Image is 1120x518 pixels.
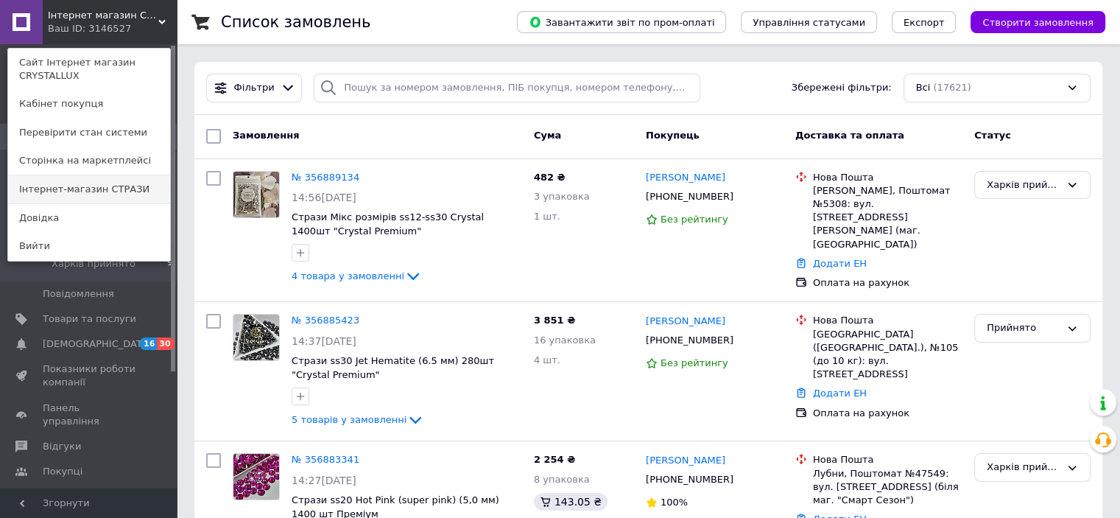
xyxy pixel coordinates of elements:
[661,214,728,225] span: Без рейтингу
[813,171,962,184] div: Нова Пошта
[646,171,725,185] a: [PERSON_NAME]
[813,388,867,399] a: Додати ЕН
[314,74,700,102] input: Пошук за номером замовлення, ПІБ покупця, номером телефону, Email, номером накладної
[916,81,931,95] span: Всі
[661,357,728,368] span: Без рейтингу
[233,453,280,500] a: Фото товару
[813,276,962,290] div: Оплата на рахунок
[646,454,725,468] a: [PERSON_NAME]
[233,315,279,360] img: Фото товару
[292,315,359,326] a: № 356885423
[646,315,725,329] a: [PERSON_NAME]
[987,460,1060,475] div: Харків прийнято
[233,454,279,500] img: Фото товару
[48,22,110,35] div: Ваш ID: 3146527
[534,211,560,222] span: 1 шт.
[534,172,566,183] span: 482 ₴
[8,49,170,90] a: Сайт Інтернет магазин CRYSTALLUX
[534,474,590,485] span: 8 упаковка
[753,17,865,28] span: Управління статусами
[292,414,424,425] a: 5 товарів у замовленні
[529,15,714,29] span: Завантажити звіт по пром-оплаті
[795,130,904,141] span: Доставка та оплата
[233,172,279,217] img: Фото товару
[534,130,561,141] span: Cума
[813,407,962,420] div: Оплата на рахунок
[292,414,406,425] span: 5 товарів у замовленні
[974,130,1011,141] span: Статус
[43,465,82,478] span: Покупці
[646,130,700,141] span: Покупець
[167,257,172,270] span: 9
[971,11,1105,33] button: Створити замовлення
[933,82,971,93] span: (17621)
[646,474,733,485] span: [PHONE_NUMBER]
[43,337,152,351] span: [DEMOGRAPHIC_DATA]
[8,90,170,118] a: Кабінет покупця
[987,321,1060,336] div: Прийнято
[292,192,356,203] span: 14:56[DATE]
[813,467,962,508] div: Лубни, Поштомат №47549: вул. [STREET_ADDRESS] (біля маг. "Смарт Сезон")
[534,354,560,365] span: 4 шт.
[8,175,170,203] a: Інтернет-магазин СТРАЗИ
[741,11,877,33] button: Управління статусами
[292,270,404,281] span: 4 товара у замовленні
[813,258,867,269] a: Додати ЕН
[661,497,688,508] span: 100%
[813,314,962,327] div: Нова Пошта
[157,337,174,350] span: 30
[534,315,575,326] span: 3 851 ₴
[534,454,575,465] span: 2 254 ₴
[904,17,945,28] span: Експорт
[892,11,957,33] button: Експорт
[43,287,114,301] span: Повідомлення
[292,211,484,237] a: Стрази Мікс розмірів ss12-ss30 Crystal 1400шт "Crystal Premium"
[233,171,280,218] a: Фото товару
[234,81,275,95] span: Фільтри
[140,337,157,350] span: 16
[43,312,136,326] span: Товари та послуги
[43,363,136,389] span: Показники роботи компанії
[646,191,733,202] span: [PHONE_NUMBER]
[292,172,359,183] a: № 356889134
[8,232,170,260] a: Вийти
[43,402,136,428] span: Панель управління
[813,453,962,466] div: Нова Пошта
[534,335,596,346] span: 16 упаковка
[813,184,962,251] div: [PERSON_NAME], Поштомат №5308: вул. [STREET_ADDRESS][PERSON_NAME] (маг. [GEOGRAPHIC_DATA])
[982,17,1093,28] span: Створити замовлення
[8,147,170,175] a: Сторінка на маркетплейсі
[43,440,81,453] span: Відгуки
[233,130,299,141] span: Замовлення
[221,13,370,31] h1: Список замовлень
[534,191,590,202] span: 3 упаковка
[956,16,1105,27] a: Створити замовлення
[292,270,422,281] a: 4 товара у замовленні
[792,81,892,95] span: Збережені фільтри:
[292,454,359,465] a: № 356883341
[292,355,494,380] a: Стрази ss30 Jet Hematite (6.5 мм) 280шт "Crystal Premium"
[48,9,158,22] span: Інтернет магазин CRYSTALLUX
[517,11,726,33] button: Завантажити звіт по пром-оплаті
[292,475,356,486] span: 14:27[DATE]
[813,328,962,382] div: [GEOGRAPHIC_DATA] ([GEOGRAPHIC_DATA].), №105 (до 10 кг): вул. [STREET_ADDRESS]
[52,257,135,270] span: Харків прийнято
[8,204,170,232] a: Довідка
[987,178,1060,193] div: Харків прийнято
[646,335,733,346] span: [PHONE_NUMBER]
[292,335,356,347] span: 14:37[DATE]
[534,493,607,511] div: 143.05 ₴
[233,314,280,361] a: Фото товару
[8,119,170,147] a: Перевірити стан системи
